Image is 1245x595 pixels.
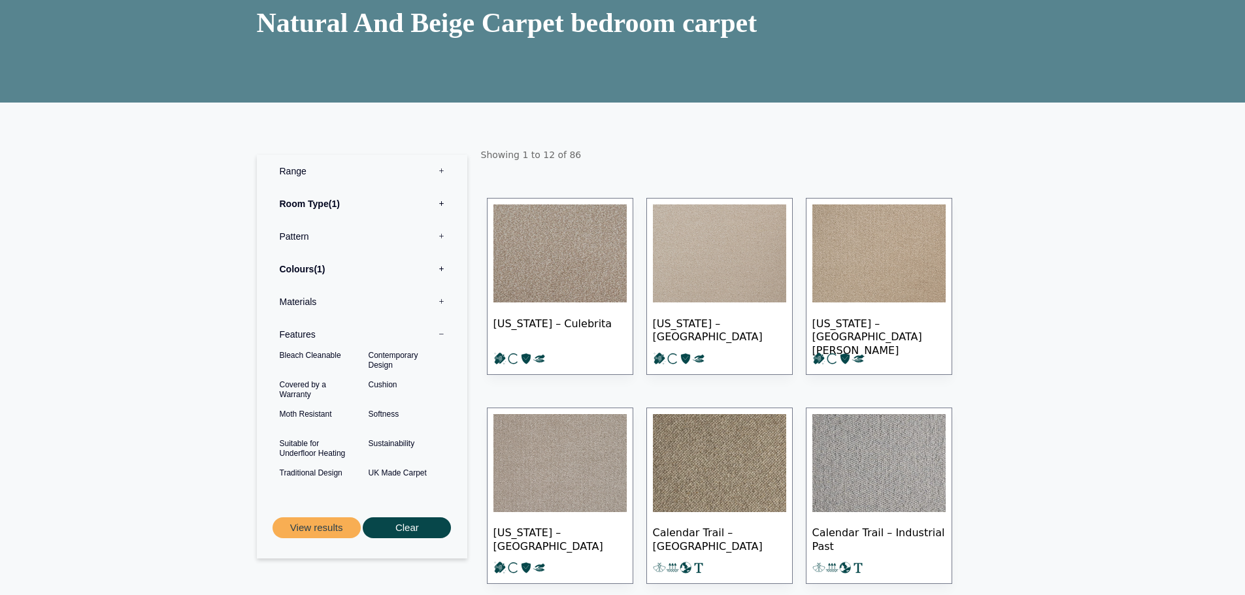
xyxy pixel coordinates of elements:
span: Calendar Trail – Industrial Past [812,515,946,561]
a: [US_STATE] – [GEOGRAPHIC_DATA] [487,408,633,585]
label: Colours [267,253,457,285]
span: [US_STATE] – Culebrita [493,306,627,352]
button: Clear [363,517,451,539]
label: Range [267,155,457,187]
label: Room Type [267,187,457,220]
label: Features [267,318,457,351]
a: [US_STATE] – [GEOGRAPHIC_DATA] [646,198,793,375]
a: Calendar Trail – Industrial Past [806,408,952,585]
p: Showing 1 to 12 of 86 [480,142,986,168]
span: [US_STATE] – [GEOGRAPHIC_DATA] [653,306,786,352]
label: Pattern [267,220,457,253]
button: View results [273,517,361,539]
a: [US_STATE] – Culebrita [487,198,633,375]
label: Materials [267,285,457,318]
h1: carpet [257,8,989,38]
span: 1 [314,264,325,274]
span: [US_STATE] – [GEOGRAPHIC_DATA] [493,515,627,561]
a: Calendar Trail – [GEOGRAPHIC_DATA] [646,408,793,585]
span: [US_STATE] – [GEOGRAPHIC_DATA][PERSON_NAME] [812,306,946,352]
span: bedroom [571,8,682,38]
span: natural and beige carpet [257,8,571,38]
span: 1 [329,199,340,209]
a: [US_STATE] – [GEOGRAPHIC_DATA][PERSON_NAME] [806,198,952,375]
span: Calendar Trail – [GEOGRAPHIC_DATA] [653,515,786,561]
